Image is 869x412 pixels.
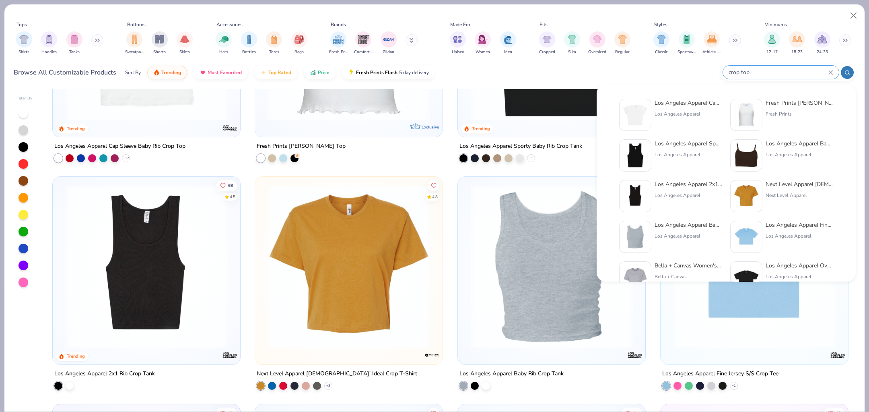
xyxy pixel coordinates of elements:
div: Los Angeles Apparel Oversized Crop Tee [766,261,833,270]
img: f3219295-8d3b-4710-9317-a65d585a2940 [734,224,759,249]
button: Close [846,8,861,23]
div: filter for Sportswear [677,31,696,55]
button: Price [304,66,336,79]
button: filter button [381,31,397,55]
div: Los Angeles Apparel 2x1 Rib Crop Tank [655,180,722,188]
span: Cropped [539,49,555,55]
img: Shirts Image [19,35,29,44]
button: filter button [216,31,232,55]
button: filter button [614,31,630,55]
div: Next Level Apparel [DEMOGRAPHIC_DATA]' Ideal Crop T-Shirt [257,369,417,379]
button: filter button [241,31,257,55]
img: flash.gif [348,69,354,76]
div: filter for Skirts [177,31,193,55]
img: 6c4b066c-2f15-42b2-bf81-c85d51316157 [61,185,232,348]
span: Most Favorited [208,69,242,76]
span: Men [504,49,512,55]
img: Los Angeles Apparel logo [221,120,237,136]
div: Fresh Prints [PERSON_NAME] Top [257,141,346,151]
div: filter for Comfort Colors [354,31,373,55]
img: ac85d554-9c5a-4192-9f6b-9a1c8cda542c [734,184,759,209]
div: Los Angeles Apparel Baby Rib Spaghetti Crop Tank [766,139,833,148]
div: filter for Classic [653,31,669,55]
button: filter button [653,31,669,55]
div: filter for Tanks [66,31,82,55]
button: Trending [147,66,187,79]
img: f8368540-1c17-41b5-a2fe-f968675bffdf [623,265,648,290]
span: Fresh Prints Flash [356,69,397,76]
button: Like [216,180,237,191]
span: + 1 [732,383,736,388]
div: filter for Shirts [16,31,32,55]
div: Los Angeles Apparel Cap Sleeve Baby Rib [655,99,722,107]
img: 12-17 Image [768,35,776,44]
button: Fresh Prints Flash5 day delivery [342,66,435,79]
span: Bags [294,49,304,55]
div: Bella + Canvas Women's Jersey Crop Tee [655,261,722,270]
span: Shorts [153,49,166,55]
button: filter button [152,31,168,55]
div: Los Angeles Apparel Fine Jersey S/S Crop Tee [766,221,833,229]
div: filter for Regular [614,31,630,55]
button: filter button [41,31,57,55]
img: Tanks Image [70,35,79,44]
img: Bags Image [294,35,303,44]
div: Next Level Apparel [DEMOGRAPHIC_DATA]' Ideal Crop T-Shirt [766,180,833,188]
button: filter button [354,31,373,55]
span: 18-23 [791,49,803,55]
img: 0078be9a-03b3-411b-89be-d603b0ff0527 [623,143,648,168]
div: filter for Fresh Prints [329,31,348,55]
img: Oversized Image [593,35,602,44]
span: Price [318,69,329,76]
img: Gildan Image [383,33,395,46]
div: 4.8 [432,194,438,200]
div: filter for Unisex [450,31,466,55]
img: Athleisure Image [707,35,717,44]
img: 7d4b8e8b-82bd-469c-8f3a-d25c1ed13ae9 [623,224,648,249]
span: Totes [269,49,279,55]
div: Brands [331,21,346,28]
div: Los Angeles Apparel Sporty Baby Rib Crop Tank [655,139,722,148]
div: filter for Bags [291,31,307,55]
img: Los Angeles Apparel logo [830,347,846,363]
span: 5 day delivery [399,68,429,77]
img: Regular Image [618,35,627,44]
div: filter for 18-23 [789,31,805,55]
span: Bottles [242,49,256,55]
img: TopRated.gif [260,69,267,76]
img: Cropped Image [542,35,552,44]
div: Los Angeles Apparel [655,151,722,158]
img: f3219295-8d3b-4710-9317-a65d585a2940 [669,185,840,348]
span: Sportswear [677,49,696,55]
div: filter for Oversized [588,31,606,55]
div: Tops [16,21,27,28]
span: 12-17 [766,49,778,55]
button: Like [428,180,440,191]
img: 7d4b8e8b-82bd-469c-8f3a-d25c1ed13ae9 [466,185,637,348]
button: filter button [475,31,491,55]
div: Fresh Prints [766,110,833,118]
div: Los Angeles Apparel [655,110,722,118]
div: Filter By [16,95,33,101]
div: filter for Sweatpants [125,31,144,55]
div: filter for 24-35 [814,31,830,55]
img: Bottles Image [245,35,253,44]
div: Los Angeles Apparel [766,232,833,240]
span: 24-35 [817,49,828,55]
img: babdc877-5b71-4637-b930-aa0e5ad35ba9 [232,185,403,348]
span: Classic [655,49,668,55]
span: Women [476,49,490,55]
div: Los Angeles Apparel Baby Rib Crop Tank [655,221,722,229]
img: Los Angeles Apparel logo [221,347,237,363]
span: Sweatpants [125,49,144,55]
img: 6c4b066c-2f15-42b2-bf81-c85d51316157 [623,184,648,209]
button: filter button [564,31,580,55]
div: Los Angeles Apparel [766,273,833,280]
div: filter for Women [475,31,491,55]
div: filter for Cropped [539,31,555,55]
div: Sort By [125,69,141,76]
button: filter button [291,31,307,55]
span: Exclusive [422,124,439,130]
span: Trending [161,69,181,76]
div: Minimums [764,21,787,28]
